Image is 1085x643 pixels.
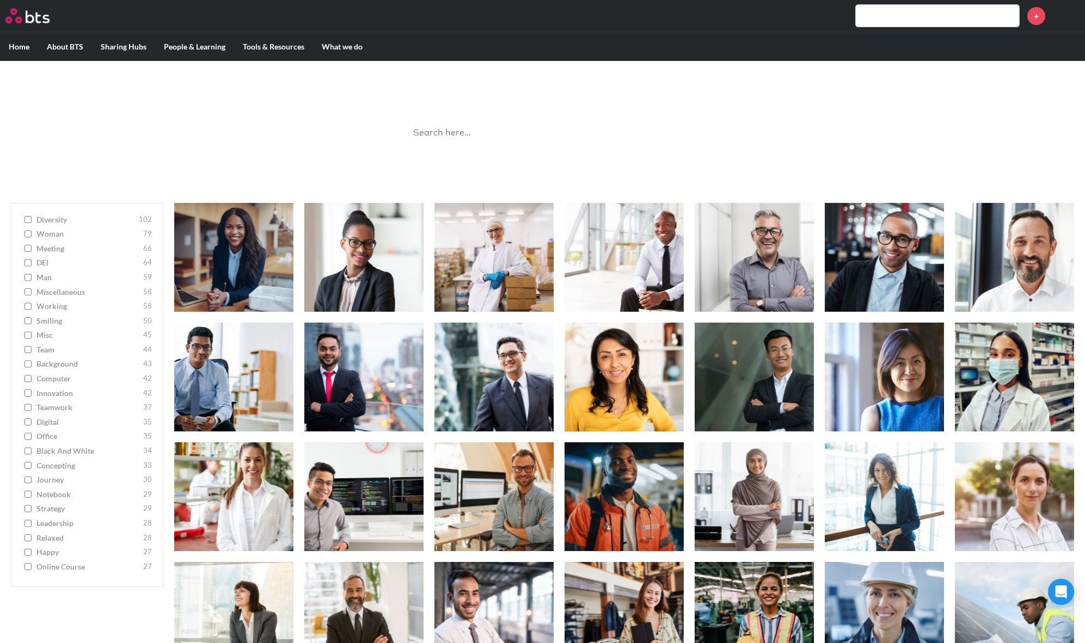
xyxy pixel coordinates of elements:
[36,243,140,254] span: meeting
[36,388,140,399] span: innovation
[143,460,152,471] span: 33
[36,533,140,543] span: relaxed
[143,344,152,355] span: 44
[36,417,140,428] span: digital
[143,503,152,514] span: 29
[1053,3,1080,29] img: Joe Holeman
[143,474,152,485] span: 30
[396,96,690,108] p: Best reusable photos in one place
[36,257,140,268] span: DEI
[36,344,140,355] span: team
[36,358,140,369] span: background
[36,272,140,283] span: man
[24,432,32,440] input: office 35
[143,446,152,456] span: 34
[143,257,152,268] span: 64
[479,159,606,169] a: Ask a Question/Provide Feedback
[143,417,152,428] span: 35
[143,272,152,283] span: 59
[36,330,140,341] span: misc
[143,316,152,326] span: 50
[24,389,32,397] input: innovation 42
[1053,3,1080,29] a: Profile
[36,547,140,558] span: happy
[143,547,152,558] span: 27
[24,346,32,354] input: team 44
[143,330,152,341] span: 45
[24,216,32,224] input: diversity 102
[24,331,32,339] input: misc 45
[313,33,371,61] label: What we do
[143,388,152,399] span: 42
[155,33,234,61] label: People & Learning
[234,33,313,61] label: Tools & Resources
[36,214,136,225] span: diversity
[24,317,32,325] input: smiling 50
[36,228,140,239] span: woman
[24,259,32,267] input: DEI 64
[24,563,32,571] input: online course 27
[24,404,32,411] input: teamwork 37
[396,72,690,96] h1: Image Gallery
[1048,579,1074,605] div: Open Intercom Messenger
[36,446,140,456] span: Black and White
[36,503,140,514] span: strategy
[24,230,32,238] input: woman 79
[143,518,152,529] span: 28
[24,360,32,368] input: background 43
[24,375,32,382] input: computer 42
[92,33,155,61] label: Sharing Hubs
[24,476,32,484] input: journey 30
[36,474,140,485] span: journey
[143,561,152,572] span: 27
[24,447,32,455] input: Black and White 34
[36,301,140,312] span: working
[143,301,152,312] span: 58
[139,214,152,225] span: 102
[36,373,140,384] span: computer
[24,418,32,426] input: digital 35
[24,534,32,542] input: relaxed 28
[24,548,32,556] input: happy 27
[24,245,32,252] input: meeting 66
[36,402,140,413] span: teamwork
[36,431,140,442] span: office
[24,302,32,310] input: working 58
[24,520,32,527] input: leadership 28
[24,462,32,469] input: concepting 33
[36,287,140,298] span: miscellaneous
[143,243,152,254] span: 66
[143,228,152,239] span: 79
[1027,7,1045,25] a: +
[36,518,140,529] span: leadership
[24,274,32,281] input: man 59
[36,316,140,326] span: smiling
[143,287,152,298] span: 58
[36,561,140,572] span: online course
[5,8,50,23] img: BTS Logo
[407,119,679,147] input: Search here…
[5,8,70,23] a: Go home
[36,460,140,471] span: concepting
[143,358,152,369] span: 43
[24,288,32,296] input: miscellaneous 58
[38,33,92,61] label: About BTS
[36,489,140,500] span: notebook
[143,373,152,384] span: 42
[143,402,152,413] span: 37
[24,491,32,498] input: notebook 29
[143,489,152,500] span: 29
[143,431,152,442] span: 35
[24,505,32,512] input: strategy 29
[143,533,152,543] span: 28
